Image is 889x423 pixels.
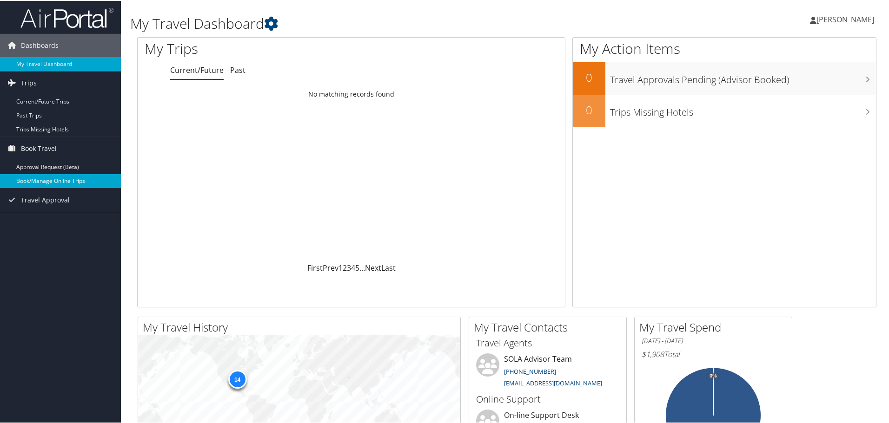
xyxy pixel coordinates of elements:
h6: Total [642,348,785,358]
h2: My Travel Spend [639,319,792,334]
h3: Trips Missing Hotels [610,100,876,118]
li: SOLA Advisor Team [471,352,624,390]
h1: My Action Items [573,38,876,58]
h3: Online Support [476,392,619,405]
h1: My Travel Dashboard [130,13,632,33]
a: [EMAIL_ADDRESS][DOMAIN_NAME] [504,378,602,386]
a: 0Trips Missing Hotels [573,94,876,126]
h6: [DATE] - [DATE] [642,336,785,345]
a: [PHONE_NUMBER] [504,366,556,375]
span: Travel Approval [21,188,70,211]
a: First [307,262,323,272]
h2: My Travel Contacts [474,319,626,334]
span: Book Travel [21,136,57,159]
a: 3 [347,262,351,272]
tspan: 0% [710,372,717,378]
div: 14 [228,369,246,388]
h2: 0 [573,101,605,117]
h2: My Travel History [143,319,460,334]
td: No matching records found [138,85,565,102]
a: 4 [351,262,355,272]
span: … [359,262,365,272]
h3: Travel Agents [476,336,619,349]
img: airportal-logo.png [20,6,113,28]
a: 5 [355,262,359,272]
h2: 0 [573,69,605,85]
a: Past [230,64,245,74]
h3: Travel Approvals Pending (Advisor Booked) [610,68,876,85]
a: [PERSON_NAME] [810,5,883,33]
a: Current/Future [170,64,224,74]
h1: My Trips [145,38,380,58]
a: 0Travel Approvals Pending (Advisor Booked) [573,61,876,94]
a: Last [381,262,396,272]
span: Dashboards [21,33,59,56]
a: Next [365,262,381,272]
a: 2 [343,262,347,272]
span: [PERSON_NAME] [816,13,874,24]
span: $1,908 [642,348,664,358]
a: Prev [323,262,338,272]
span: Trips [21,71,37,94]
a: 1 [338,262,343,272]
